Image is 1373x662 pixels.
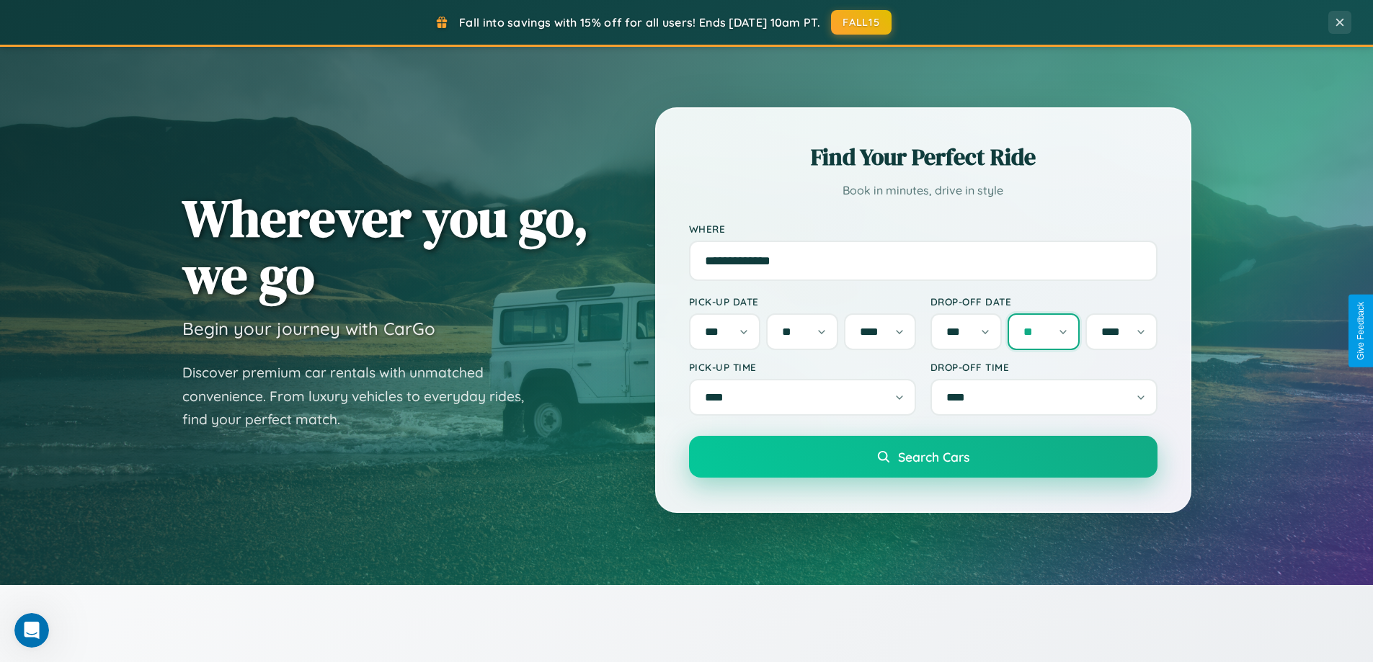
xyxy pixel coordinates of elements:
label: Drop-off Date [930,295,1158,308]
span: Fall into savings with 15% off for all users! Ends [DATE] 10am PT. [459,15,820,30]
iframe: Intercom live chat [14,613,49,648]
div: Give Feedback [1356,302,1366,360]
label: Where [689,223,1158,235]
h3: Begin your journey with CarGo [182,318,435,339]
label: Pick-up Time [689,361,916,373]
label: Pick-up Date [689,295,916,308]
span: Search Cars [898,449,969,465]
label: Drop-off Time [930,361,1158,373]
button: FALL15 [831,10,892,35]
button: Search Cars [689,436,1158,478]
h2: Find Your Perfect Ride [689,141,1158,173]
h1: Wherever you go, we go [182,189,589,303]
p: Discover premium car rentals with unmatched convenience. From luxury vehicles to everyday rides, ... [182,361,543,431]
p: Book in minutes, drive in style [689,180,1158,201]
